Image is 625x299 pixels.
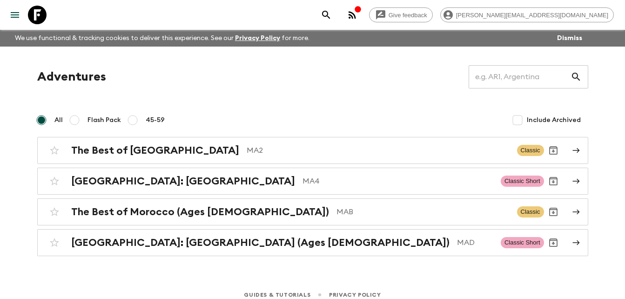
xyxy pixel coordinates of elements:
[71,175,295,187] h2: [GEOGRAPHIC_DATA]: [GEOGRAPHIC_DATA]
[383,12,432,19] span: Give feedback
[54,116,63,125] span: All
[501,237,544,248] span: Classic Short
[146,116,165,125] span: 45-59
[544,172,563,190] button: Archive
[37,68,106,86] h1: Adventures
[369,7,433,22] a: Give feedback
[440,7,614,22] div: [PERSON_NAME][EMAIL_ADDRESS][DOMAIN_NAME]
[469,64,571,90] input: e.g. AR1, Argentina
[87,116,121,125] span: Flash Pack
[6,6,24,24] button: menu
[451,12,613,19] span: [PERSON_NAME][EMAIL_ADDRESS][DOMAIN_NAME]
[555,32,585,45] button: Dismiss
[302,176,493,187] p: MA4
[11,30,313,47] p: We use functional & tracking cookies to deliver this experience. See our for more.
[501,176,544,187] span: Classic Short
[517,206,544,217] span: Classic
[37,198,588,225] a: The Best of Morocco (Ages [DEMOGRAPHIC_DATA])MABClassicArchive
[247,145,510,156] p: MA2
[336,206,510,217] p: MAB
[457,237,493,248] p: MAD
[544,141,563,160] button: Archive
[544,203,563,221] button: Archive
[235,35,280,41] a: Privacy Policy
[71,237,450,249] h2: [GEOGRAPHIC_DATA]: [GEOGRAPHIC_DATA] (Ages [DEMOGRAPHIC_DATA])
[527,116,581,125] span: Include Archived
[544,233,563,252] button: Archive
[317,6,336,24] button: search adventures
[37,137,588,164] a: The Best of [GEOGRAPHIC_DATA]MA2ClassicArchive
[37,168,588,195] a: [GEOGRAPHIC_DATA]: [GEOGRAPHIC_DATA]MA4Classic ShortArchive
[37,229,588,256] a: [GEOGRAPHIC_DATA]: [GEOGRAPHIC_DATA] (Ages [DEMOGRAPHIC_DATA])MADClassic ShortArchive
[71,144,239,156] h2: The Best of [GEOGRAPHIC_DATA]
[517,145,544,156] span: Classic
[71,206,329,218] h2: The Best of Morocco (Ages [DEMOGRAPHIC_DATA])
